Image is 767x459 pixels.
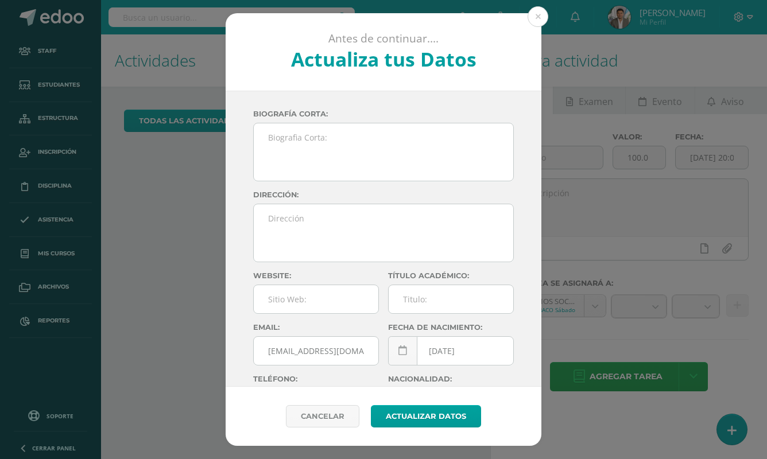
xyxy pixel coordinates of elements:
button: Actualizar datos [371,405,481,427]
label: Fecha de nacimiento: [388,323,514,332]
label: Email: [253,323,379,332]
h2: Actualiza tus Datos [257,46,511,72]
label: Teléfono: [253,375,379,383]
input: Sitio Web: [254,285,378,313]
p: Antes de continuar.... [257,32,511,46]
label: Biografía corta: [253,110,514,118]
input: Fecha de Nacimiento: [389,337,513,365]
input: Titulo: [389,285,513,313]
label: Dirección: [253,190,514,199]
label: Nacionalidad: [388,375,514,383]
a: Cancelar [286,405,359,427]
input: Correo Electronico: [254,337,378,365]
label: Título académico: [388,271,514,280]
label: Website: [253,271,379,280]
